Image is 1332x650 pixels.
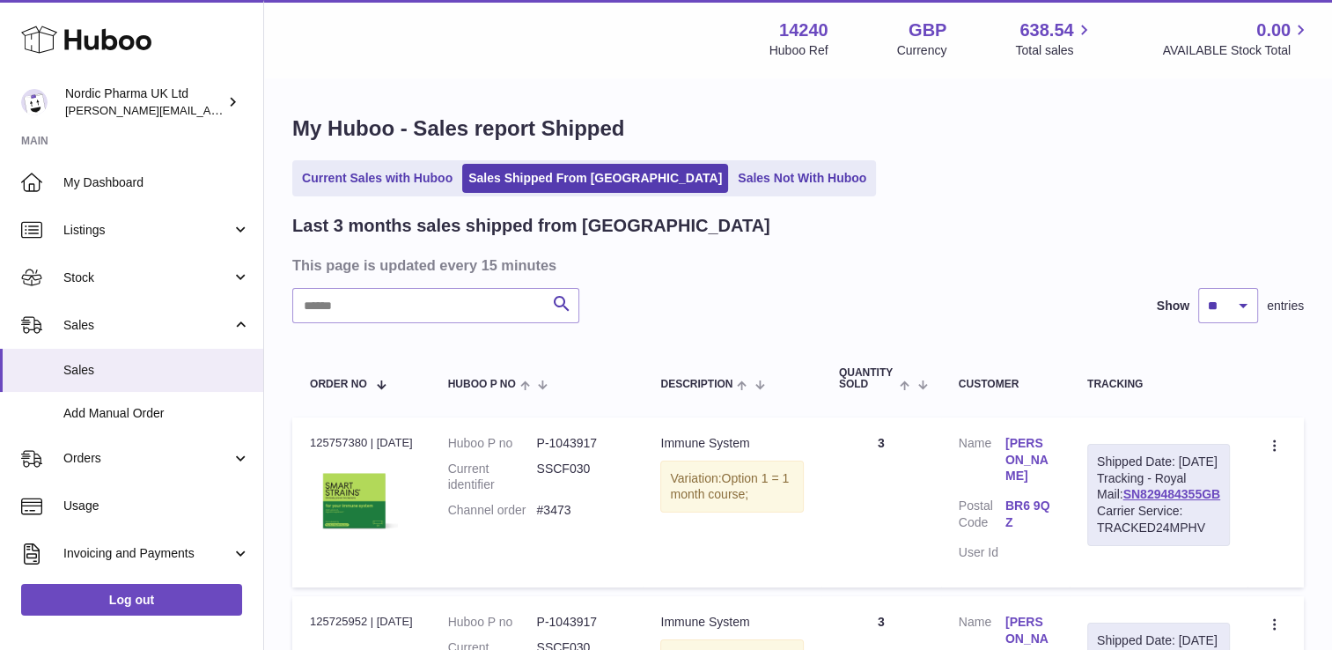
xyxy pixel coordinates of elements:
[1256,18,1291,42] span: 0.00
[1015,18,1093,59] a: 638.54 Total sales
[65,85,224,119] div: Nordic Pharma UK Ltd
[1122,487,1220,501] a: SN829484355GB
[292,255,1299,275] h3: This page is updated every 15 minutes
[1097,503,1220,536] div: Carrier Service: TRACKED24MPHV
[292,214,770,238] h2: Last 3 months sales shipped from [GEOGRAPHIC_DATA]
[292,114,1304,143] h1: My Huboo - Sales report Shipped
[63,174,250,191] span: My Dashboard
[959,544,1005,561] dt: User Id
[660,614,803,631] div: Immune System
[732,164,872,193] a: Sales Not With Huboo
[63,545,232,562] span: Invoicing and Payments
[448,461,537,494] dt: Current identifier
[448,502,537,519] dt: Channel order
[660,461,803,513] div: Variation:
[1087,444,1230,546] div: Tracking - Royal Mail:
[310,614,413,630] div: 125725952 | [DATE]
[660,435,803,452] div: Immune System
[1019,18,1073,42] span: 638.54
[537,614,626,631] dd: P-1043917
[1097,454,1220,470] div: Shipped Date: [DATE]
[1005,498,1052,531] a: BR6 9QZ
[1097,632,1220,649] div: Shipped Date: [DATE]
[1267,298,1304,314] span: entries
[670,471,789,502] span: Option 1 = 1 month course;
[779,18,828,42] strong: 14240
[537,435,626,452] dd: P-1043917
[310,456,398,544] img: Immune_System_30sachets_FrontFace.png
[897,42,947,59] div: Currency
[769,42,828,59] div: Huboo Ref
[1157,298,1189,314] label: Show
[310,379,367,390] span: Order No
[462,164,728,193] a: Sales Shipped From [GEOGRAPHIC_DATA]
[21,584,242,616] a: Log out
[1005,435,1052,485] a: [PERSON_NAME]
[63,405,250,422] span: Add Manual Order
[448,379,516,390] span: Huboo P no
[63,362,250,379] span: Sales
[959,435,1005,490] dt: Name
[537,502,626,519] dd: #3473
[21,89,48,115] img: joe.plant@parapharmdev.com
[537,461,626,494] dd: SSCF030
[448,614,537,631] dt: Huboo P no
[1162,18,1311,59] a: 0.00 AVAILABLE Stock Total
[839,367,896,390] span: Quantity Sold
[296,164,459,193] a: Current Sales with Huboo
[63,270,232,286] span: Stock
[959,498,1005,536] dt: Postal Code
[310,435,413,451] div: 125757380 | [DATE]
[1015,42,1093,59] span: Total sales
[63,222,232,239] span: Listings
[63,450,232,467] span: Orders
[1087,379,1230,390] div: Tracking
[63,317,232,334] span: Sales
[909,18,946,42] strong: GBP
[1162,42,1311,59] span: AVAILABLE Stock Total
[448,435,537,452] dt: Huboo P no
[660,379,732,390] span: Description
[65,103,353,117] span: [PERSON_NAME][EMAIL_ADDRESS][DOMAIN_NAME]
[63,498,250,514] span: Usage
[821,417,941,587] td: 3
[959,379,1052,390] div: Customer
